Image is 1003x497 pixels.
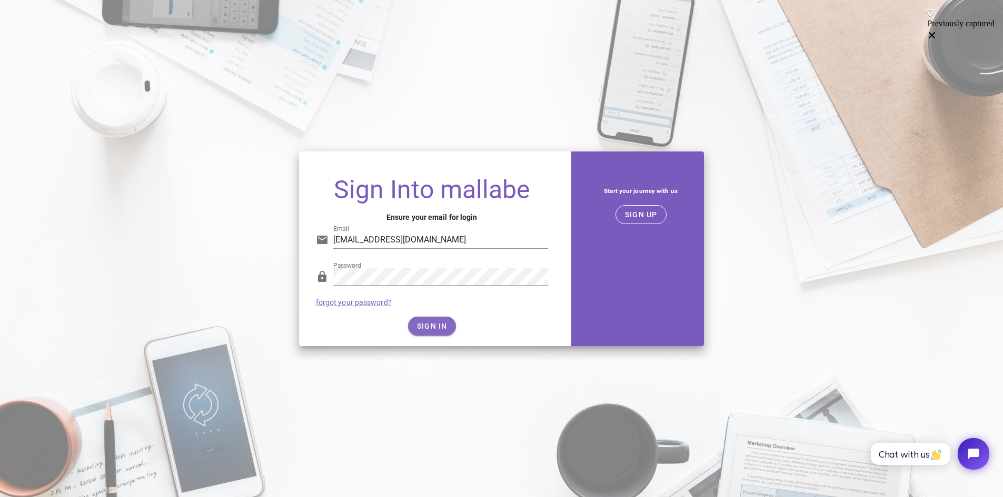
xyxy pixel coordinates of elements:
[586,185,696,197] h5: Start your journey with us
[316,298,392,307] a: forgot your password?
[624,210,658,219] span: SIGN UP
[615,205,667,224] button: SIGN UP
[316,211,548,223] h4: Ensure your email for login
[408,317,456,336] button: SIGN IN
[333,225,349,233] label: Email
[416,322,448,330] span: SIGN IN
[859,429,998,479] iframe: Tidio Chat
[333,262,361,270] label: Password
[316,177,548,203] h1: Sign Into mallabe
